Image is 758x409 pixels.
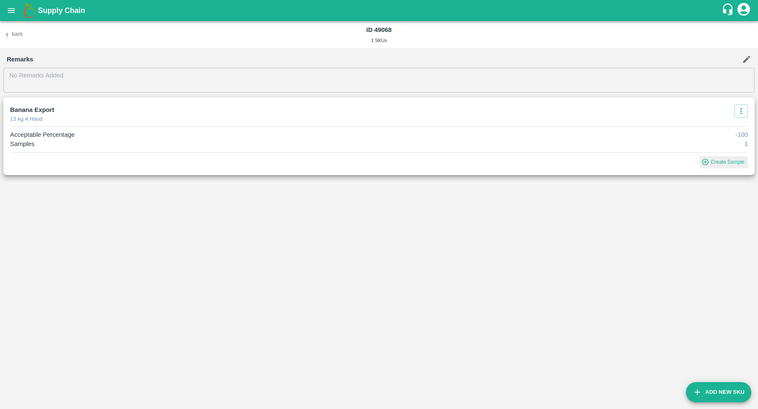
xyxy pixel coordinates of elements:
p: -100 [735,130,748,139]
p: Acceptable Percentage [10,130,75,139]
p: Samples [10,139,35,149]
h6: Banana Export [10,104,54,115]
button: Add New Sku [686,382,751,402]
h6: ID 49068 [154,24,604,35]
a: Supply Chain [38,5,721,16]
p: 1 [745,139,748,149]
img: logo [21,2,38,19]
span: 1 SKUs [371,38,387,43]
button: Create Sample [700,156,748,168]
p: 13 kg 4 Hand [10,115,54,123]
b: Supply Chain [38,6,85,15]
div: account of current user [736,2,751,19]
p: Remarks [7,55,33,64]
div: customer-support [721,3,736,18]
button: open drawer [2,1,21,20]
